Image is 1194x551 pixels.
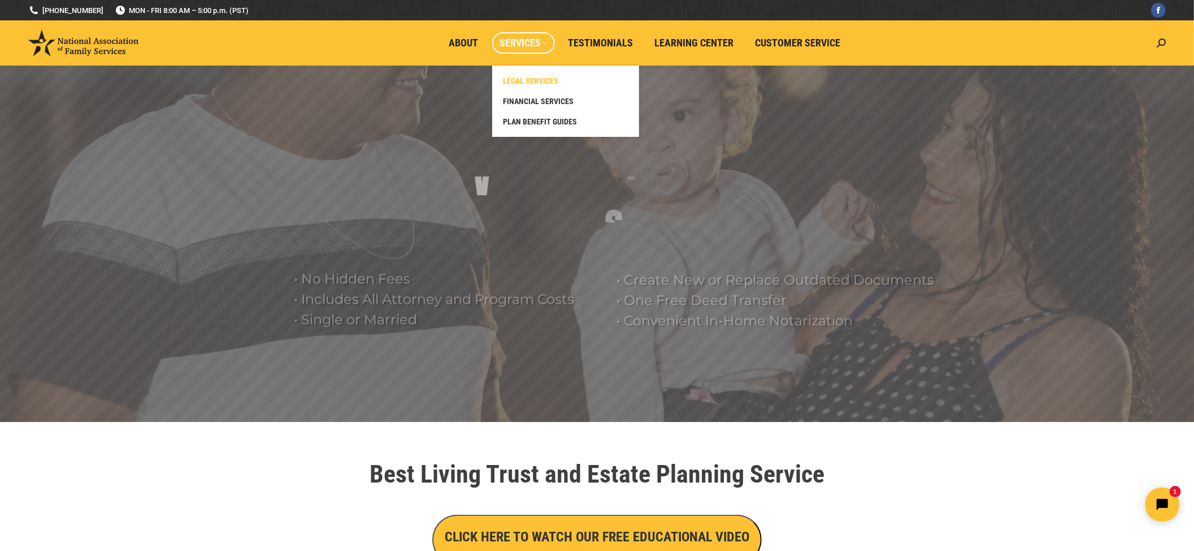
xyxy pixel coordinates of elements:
[623,140,639,185] div: T
[568,37,633,49] span: Testimonials
[1151,3,1166,18] a: Facebook page opens in new window
[281,462,914,487] h1: Best Living Trust and Estate Planning Service
[500,37,547,49] span: Services
[503,117,578,127] span: PLAN BENEFIT GUIDES
[498,71,633,91] a: LEGAL SERVICES
[449,37,479,49] span: About
[748,32,849,54] a: Customer Service
[28,30,138,56] img: National Association of Family Services
[445,527,749,546] h3: CLICK HERE TO WATCH OUR FREE EDUCATIONAL VIDEO
[498,111,633,132] a: PLAN BENEFIT GUIDES
[616,270,944,331] rs-layer: • Create New or Replace Outdated Documents • One Free Deed Transfer • Convenient In-Home Notariza...
[472,156,492,201] div: V
[503,96,574,106] span: FINANCIAL SERVICES
[647,32,742,54] a: Learning Center
[605,205,623,251] div: S
[432,532,762,544] a: CLICK HERE TO WATCH OUR FREE EDUCATIONAL VIDEO
[28,5,103,16] a: [PHONE_NUMBER]
[498,91,633,111] a: FINANCIAL SERVICES
[115,5,249,16] span: MON - FRI 8:00 AM – 5:00 p.m. (PST)
[655,37,734,49] span: Learning Center
[561,32,641,54] a: Testimonials
[995,478,1189,531] iframe: Tidio Chat
[756,37,841,49] span: Customer Service
[503,76,559,86] span: LEGAL SERVICES
[294,269,602,330] rs-layer: • No Hidden Fees • Includes All Attorney and Program Costs • Single or Married
[441,32,487,54] a: About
